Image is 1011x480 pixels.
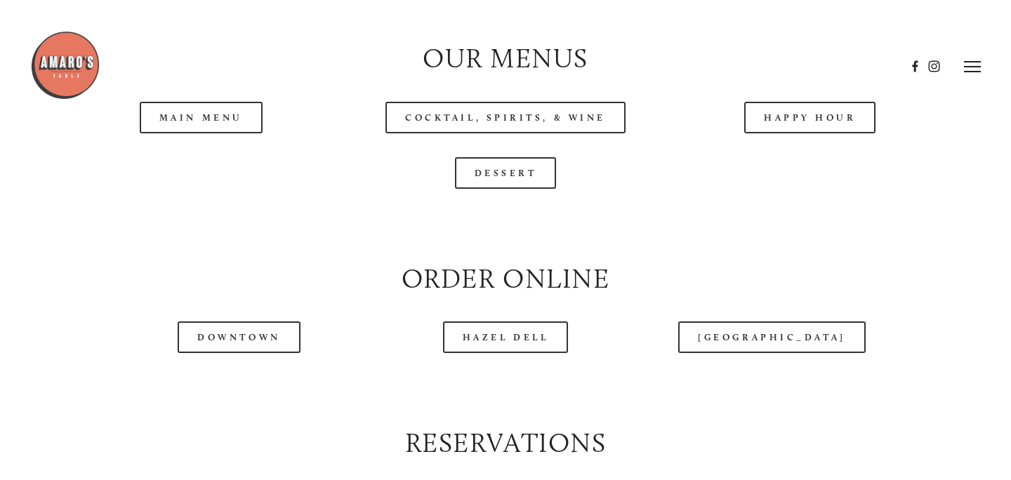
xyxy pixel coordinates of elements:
img: Amaro's Table [30,30,100,100]
a: Hazel Dell [443,321,569,353]
a: Downtown [178,321,300,353]
h2: Reservations [60,425,950,462]
h2: Order Online [60,260,950,298]
a: [GEOGRAPHIC_DATA] [678,321,865,353]
a: Dessert [455,157,557,189]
